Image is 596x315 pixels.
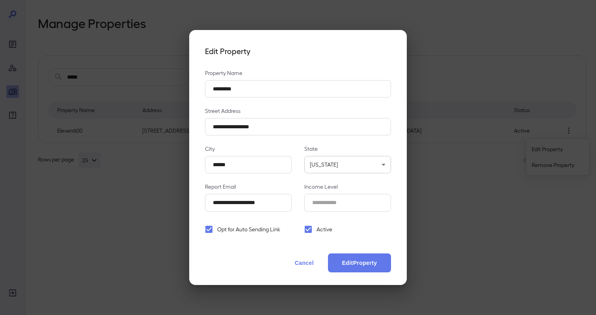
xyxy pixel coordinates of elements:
[205,145,292,153] p: City
[205,107,391,115] p: Street Address
[328,253,391,272] button: EditProperty
[287,253,322,272] button: Cancel
[205,69,391,77] p: Property Name
[304,145,391,153] p: State
[304,183,391,191] p: Income Level
[217,225,280,233] span: Opt for Auto Sending Link
[205,183,292,191] p: Report Email
[317,225,332,233] span: Active
[304,156,391,173] div: [US_STATE]
[205,46,391,56] h4: Edit Property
